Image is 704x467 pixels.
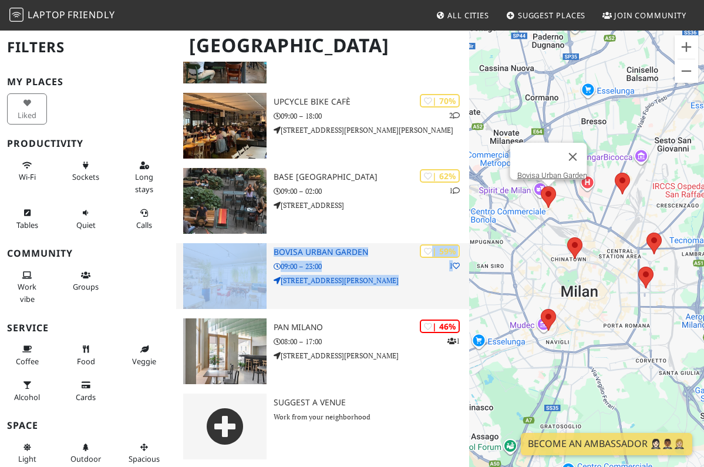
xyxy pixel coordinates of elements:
button: Cards [66,375,106,406]
button: Coffee [7,340,47,371]
div: | 62% [420,169,460,183]
div: | 59% [420,244,460,258]
h3: Pan Milano [274,322,469,332]
button: Food [66,340,106,371]
button: Tables [7,203,47,234]
span: Spacious [129,453,160,464]
span: Outdoor area [70,453,101,464]
span: Laptop [28,8,66,21]
p: [STREET_ADDRESS] [274,200,469,211]
p: [STREET_ADDRESS][PERSON_NAME][PERSON_NAME] [274,125,469,136]
h3: Upcycle Bike Cafè [274,97,469,107]
h3: My Places [7,76,169,88]
img: BASE Milano [183,168,267,234]
button: Veggie [124,340,164,371]
a: Pan Milano | 46% 1 Pan Milano 08:00 – 17:00 [STREET_ADDRESS][PERSON_NAME] [176,318,470,384]
span: Coffee [16,356,39,367]
p: 09:00 – 23:00 [274,261,469,272]
h3: Space [7,420,169,431]
span: Join Community [614,10,686,21]
div: | 70% [420,94,460,107]
span: All Cities [447,10,489,21]
p: Work from your neighborhood [274,411,469,422]
h3: Service [7,322,169,334]
p: [STREET_ADDRESS][PERSON_NAME] [274,350,469,361]
h3: Bovisa Urban Garden [274,247,469,257]
a: Bovisa Urban Garden | 59% 1 Bovisa Urban Garden 09:00 – 23:00 [STREET_ADDRESS][PERSON_NAME] [176,243,470,309]
p: 2 [449,110,460,121]
img: LaptopFriendly [9,8,23,22]
h1: [GEOGRAPHIC_DATA] [180,29,467,62]
p: 1 [449,260,460,271]
h2: Filters [7,29,169,65]
img: Bovisa Urban Garden [183,243,267,309]
p: [STREET_ADDRESS][PERSON_NAME] [274,275,469,286]
img: Upcycle Bike Cafè [183,93,267,159]
a: Suggest Places [501,5,591,26]
p: 09:00 – 18:00 [274,110,469,122]
button: Zoom out [675,59,698,83]
a: Join Community [598,5,691,26]
span: Power sockets [72,172,99,182]
a: Bovisa Urban Garden [517,171,587,180]
span: Group tables [73,281,99,292]
span: Long stays [135,172,153,194]
img: gray-place-d2bdb4477600e061c01bd816cc0f2ef0cfcb1ca9e3ad78868dd16fb2af073a21.png [183,394,267,459]
button: Groups [66,266,106,297]
span: Veggie [132,356,156,367]
a: BASE Milano | 62% 1 BASE [GEOGRAPHIC_DATA] 09:00 – 02:00 [STREET_ADDRESS] [176,168,470,234]
p: 08:00 – 17:00 [274,336,469,347]
img: Pan Milano [183,318,267,384]
a: All Cities [431,5,494,26]
button: Work vibe [7,266,47,308]
button: Long stays [124,156,164,199]
button: Close [559,143,587,171]
span: Work-friendly tables [16,220,38,230]
span: People working [18,281,36,304]
h3: Community [7,248,169,259]
span: Alcohol [14,392,40,402]
h3: BASE [GEOGRAPHIC_DATA] [274,172,469,182]
span: Suggest Places [518,10,586,21]
h3: Productivity [7,138,169,149]
a: LaptopFriendly LaptopFriendly [9,5,115,26]
span: Credit cards [76,392,96,402]
span: Stable Wi-Fi [19,172,36,182]
a: Suggest a Venue Work from your neighborhood [176,394,470,459]
div: | 46% [420,320,460,333]
p: 09:00 – 02:00 [274,186,469,197]
button: Alcohol [7,375,47,406]
button: Sockets [66,156,106,187]
h3: Suggest a Venue [274,398,469,408]
span: Friendly [68,8,114,21]
span: Quiet [76,220,96,230]
span: Food [77,356,95,367]
button: Wi-Fi [7,156,47,187]
span: Natural light [18,453,36,464]
span: Video/audio calls [136,220,152,230]
a: Upcycle Bike Cafè | 70% 2 Upcycle Bike Cafè 09:00 – 18:00 [STREET_ADDRESS][PERSON_NAME][PERSON_NAME] [176,93,470,159]
p: 1 [447,335,460,347]
button: Quiet [66,203,106,234]
button: Zoom in [675,35,698,59]
p: 1 [449,185,460,196]
button: Calls [124,203,164,234]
